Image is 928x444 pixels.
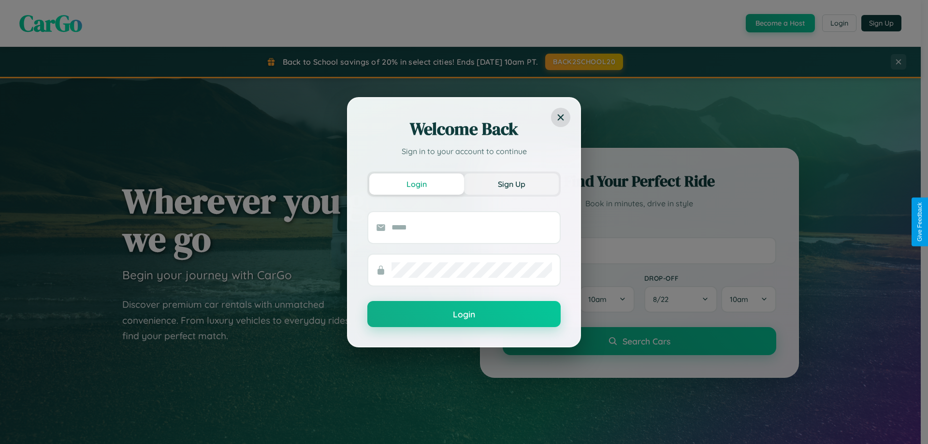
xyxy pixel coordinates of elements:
[367,301,561,327] button: Login
[367,145,561,157] p: Sign in to your account to continue
[369,173,464,195] button: Login
[916,202,923,242] div: Give Feedback
[367,117,561,141] h2: Welcome Back
[464,173,559,195] button: Sign Up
